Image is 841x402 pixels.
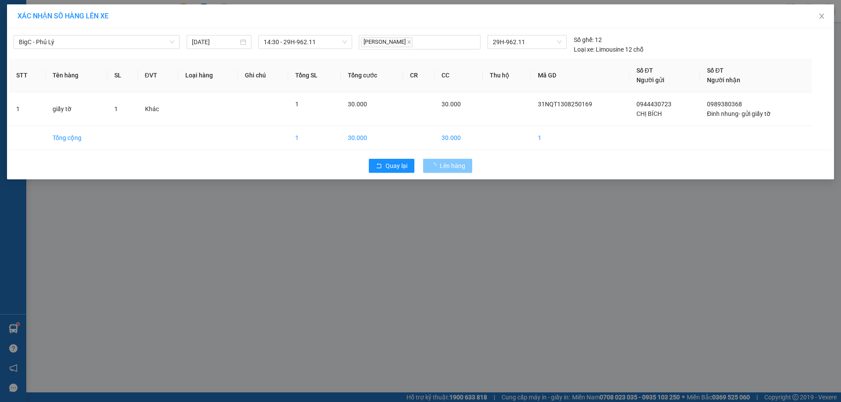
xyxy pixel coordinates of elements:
[636,67,653,74] span: Số ĐT
[538,101,592,108] span: 31NQT1308250169
[288,126,340,150] td: 1
[138,92,178,126] td: Khác
[348,101,367,108] span: 30.000
[341,59,403,92] th: Tổng cước
[403,59,435,92] th: CR
[440,161,465,171] span: Lên hàng
[6,38,81,69] span: Chuyển phát nhanh: [GEOGRAPHIC_DATA] - [GEOGRAPHIC_DATA]
[574,35,602,45] div: 12
[18,12,109,20] span: XÁC NHẬN SỐ HÀNG LÊN XE
[407,40,411,44] span: close
[107,59,138,92] th: SL
[435,59,482,92] th: CC
[19,35,174,49] span: BigC - Phủ Lý
[138,59,178,92] th: ĐVT
[8,7,79,35] strong: CÔNG TY TNHH DỊCH VỤ DU LỊCH THỜI ĐẠI
[809,4,834,29] button: Close
[707,110,770,117] span: Đinh nhung- gửi giấy tờ
[423,159,472,173] button: Lên hàng
[361,37,413,47] span: [PERSON_NAME]
[636,101,671,108] span: 0944430723
[264,35,347,49] span: 14:30 - 29H-962.11
[707,77,740,84] span: Người nhận
[178,59,238,92] th: Loại hàng
[341,126,403,150] td: 30.000
[385,161,407,171] span: Quay lại
[3,31,5,76] img: logo
[9,59,46,92] th: STT
[9,92,46,126] td: 1
[493,35,561,49] span: 29H-962.11
[46,59,107,92] th: Tên hàng
[531,126,629,150] td: 1
[818,13,825,20] span: close
[288,59,340,92] th: Tổng SL
[114,105,118,112] span: 1
[574,45,594,54] span: Loại xe:
[707,101,742,108] span: 0989380368
[574,35,594,45] span: Số ghế:
[82,59,149,68] span: 31NQT1308250169
[531,59,629,92] th: Mã GD
[636,110,662,117] span: CHỊ BÍCH
[46,92,107,126] td: giấy tờ
[483,59,531,92] th: Thu hộ
[574,45,643,54] div: Limousine 12 chỗ
[369,159,414,173] button: rollbackQuay lại
[238,59,288,92] th: Ghi chú
[192,37,238,47] input: 13/08/2025
[435,126,482,150] td: 30.000
[295,101,299,108] span: 1
[376,163,382,170] span: rollback
[430,163,440,169] span: loading
[46,126,107,150] td: Tổng cộng
[707,67,724,74] span: Số ĐT
[442,101,461,108] span: 30.000
[636,77,664,84] span: Người gửi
